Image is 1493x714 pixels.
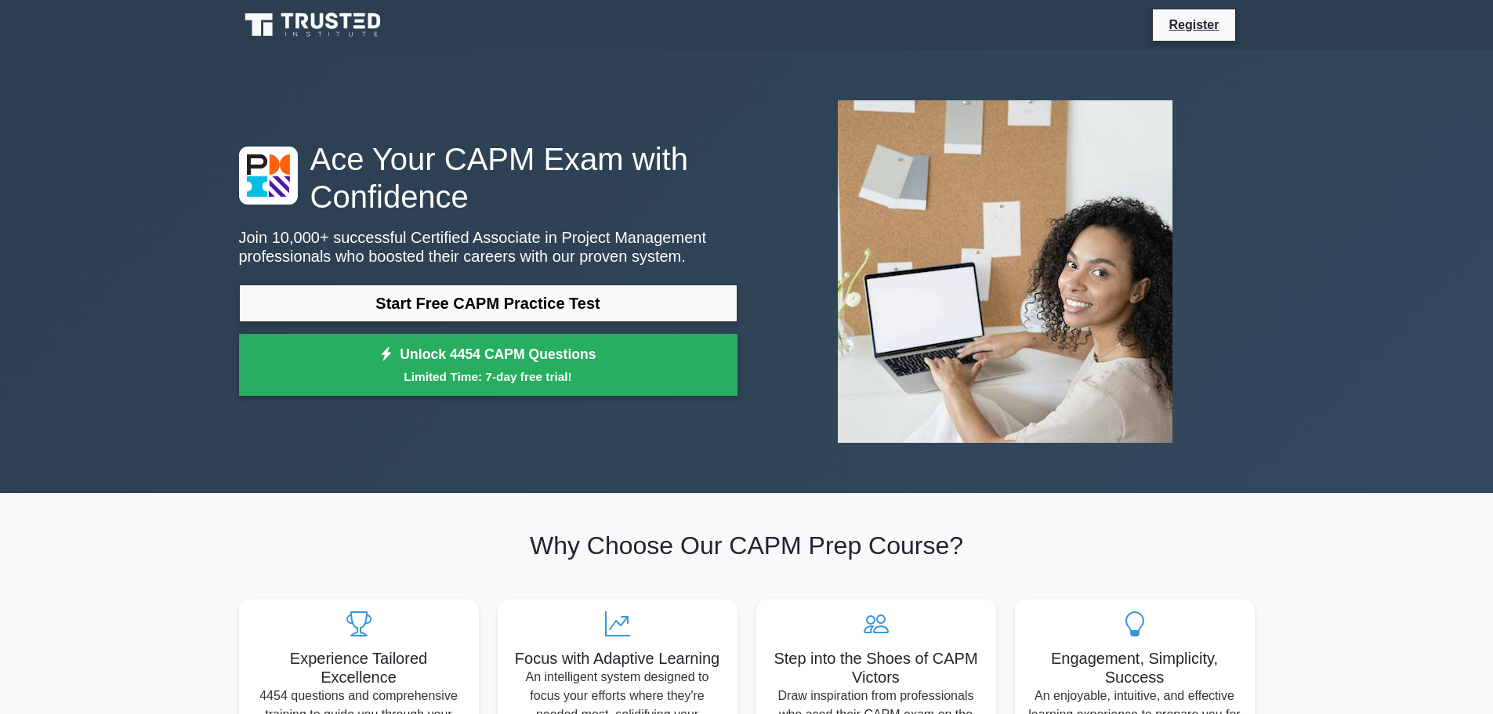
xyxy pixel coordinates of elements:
a: Start Free CAPM Practice Test [239,285,737,322]
small: Limited Time: 7-day free trial! [259,368,718,386]
h5: Engagement, Simplicity, Success [1027,649,1242,687]
h5: Step into the Shoes of CAPM Victors [769,649,984,687]
a: Register [1159,15,1228,34]
h5: Focus with Adaptive Learning [510,649,725,668]
h1: Ace Your CAPM Exam with Confidence [239,140,737,216]
p: Join 10,000+ successful Certified Associate in Project Management professionals who boosted their... [239,228,737,266]
a: Unlock 4454 CAPM QuestionsLimited Time: 7-day free trial! [239,334,737,397]
h2: Why Choose Our CAPM Prep Course? [239,531,1255,560]
h5: Experience Tailored Excellence [252,649,466,687]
